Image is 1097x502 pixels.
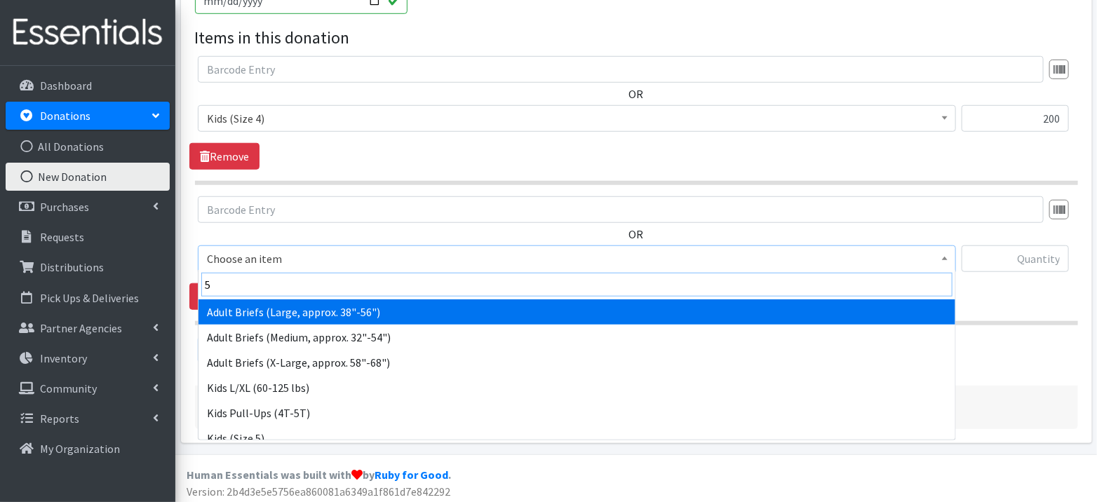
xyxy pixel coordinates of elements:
p: Reports [40,412,79,426]
input: Quantity [962,105,1069,132]
a: New Donation [6,163,170,191]
span: Choose an item [198,245,956,272]
a: Ruby for Good [375,468,448,482]
p: My Organization [40,442,120,456]
span: Version: 2b4d3e5e5756ea860081a6349a1f861d7e842292 [187,484,450,498]
a: Partner Agencies [6,314,170,342]
p: Donations [40,109,90,123]
a: Requests [6,223,170,251]
p: Requests [40,230,84,244]
a: Pick Ups & Deliveries [6,284,170,312]
span: Kids (Size 4) [207,109,947,128]
p: Partner Agencies [40,321,122,335]
span: Kids (Size 4) [198,105,956,132]
input: Barcode Entry [198,196,1044,223]
li: Adult Briefs (X-Large, approx. 58"-68") [198,350,955,375]
p: Purchases [40,200,89,214]
li: Kids Pull-Ups (4T-5T) [198,400,955,426]
input: Barcode Entry [198,56,1044,83]
p: Inventory [40,351,87,365]
label: OR [629,86,644,102]
a: All Donations [6,133,170,161]
a: My Organization [6,435,170,463]
img: HumanEssentials [6,9,170,56]
li: Kids L/XL (60-125 lbs) [198,375,955,400]
a: Purchases [6,193,170,221]
legend: Items in this donation [195,25,1078,50]
strong: Human Essentials was built with by . [187,468,451,482]
a: Reports [6,405,170,433]
li: Adult Briefs (Large, approx. 38"-56") [198,299,955,325]
p: Community [40,381,97,395]
p: Distributions [40,260,104,274]
p: Pick Ups & Deliveries [40,291,139,305]
span: Choose an item [207,249,947,269]
label: OR [629,226,644,243]
a: Remove [189,143,260,170]
li: Kids (Size 5) [198,426,955,451]
a: Community [6,374,170,402]
a: Remove [189,283,260,310]
a: Distributions [6,253,170,281]
a: Donations [6,102,170,130]
a: Dashboard [6,72,170,100]
p: Dashboard [40,79,92,93]
a: Inventory [6,344,170,372]
li: Adult Briefs (Medium, approx. 32"-54") [198,325,955,350]
input: Quantity [962,245,1069,272]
